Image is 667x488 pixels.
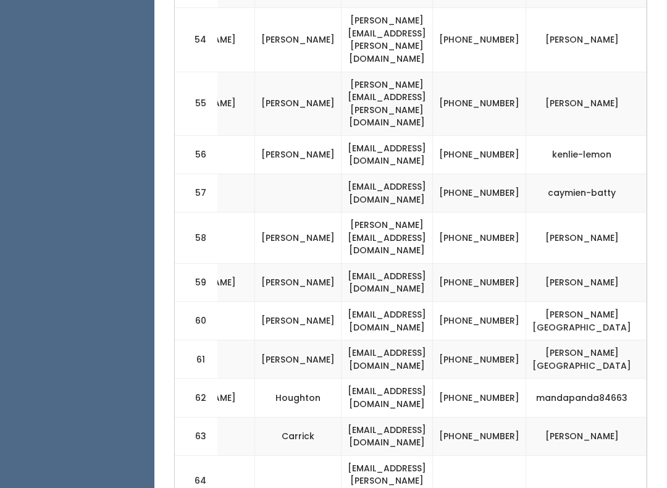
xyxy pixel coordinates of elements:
td: 56 [175,136,218,174]
td: 54 [175,9,218,72]
td: 58 [175,213,218,264]
td: 55 [175,72,218,136]
td: [EMAIL_ADDRESS][DOMAIN_NAME] [342,264,433,302]
td: 59 [175,264,218,302]
td: [EMAIL_ADDRESS][DOMAIN_NAME] [342,341,433,379]
td: [PERSON_NAME] [526,264,647,302]
td: [PERSON_NAME][GEOGRAPHIC_DATA] [526,341,647,379]
td: [PERSON_NAME] [526,9,647,72]
td: [PERSON_NAME] [526,418,647,456]
td: kenlie-lemon [526,136,647,174]
td: [EMAIL_ADDRESS][DOMAIN_NAME] [342,303,433,341]
td: [PERSON_NAME] [526,72,647,136]
td: [PHONE_NUMBER] [433,303,526,341]
td: [PERSON_NAME] [255,72,342,136]
td: [PERSON_NAME] [255,136,342,174]
td: [PHONE_NUMBER] [433,213,526,264]
td: [PERSON_NAME][EMAIL_ADDRESS][PERSON_NAME][DOMAIN_NAME] [342,72,433,136]
td: [PERSON_NAME] [255,341,342,379]
td: 61 [175,341,218,379]
td: 60 [175,303,218,341]
td: [PERSON_NAME] [255,9,342,72]
td: [EMAIL_ADDRESS][DOMAIN_NAME] [342,418,433,456]
td: [PHONE_NUMBER] [433,136,526,174]
td: 63 [175,418,218,456]
td: Carrick [255,418,342,456]
td: mandapanda84663 [526,379,647,418]
td: [EMAIL_ADDRESS][DOMAIN_NAME] [342,379,433,418]
td: [EMAIL_ADDRESS][DOMAIN_NAME] [342,136,433,174]
td: [PHONE_NUMBER] [433,9,526,72]
td: 62 [175,379,218,418]
td: [PHONE_NUMBER] [433,379,526,418]
td: [EMAIL_ADDRESS][DOMAIN_NAME] [342,175,433,213]
td: [PERSON_NAME] [255,303,342,341]
td: Houghton [255,379,342,418]
td: [PERSON_NAME] [526,213,647,264]
td: [PHONE_NUMBER] [433,341,526,379]
td: caymien-batty [526,175,647,213]
td: [PERSON_NAME][GEOGRAPHIC_DATA] [526,303,647,341]
td: [PERSON_NAME] [255,264,342,302]
td: [PHONE_NUMBER] [433,418,526,456]
td: [PERSON_NAME] [255,213,342,264]
td: [PHONE_NUMBER] [433,264,526,302]
td: [PHONE_NUMBER] [433,175,526,213]
td: [PERSON_NAME][EMAIL_ADDRESS][PERSON_NAME][DOMAIN_NAME] [342,9,433,72]
td: [PHONE_NUMBER] [433,72,526,136]
td: [PERSON_NAME][EMAIL_ADDRESS][DOMAIN_NAME] [342,213,433,264]
td: 57 [175,175,218,213]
